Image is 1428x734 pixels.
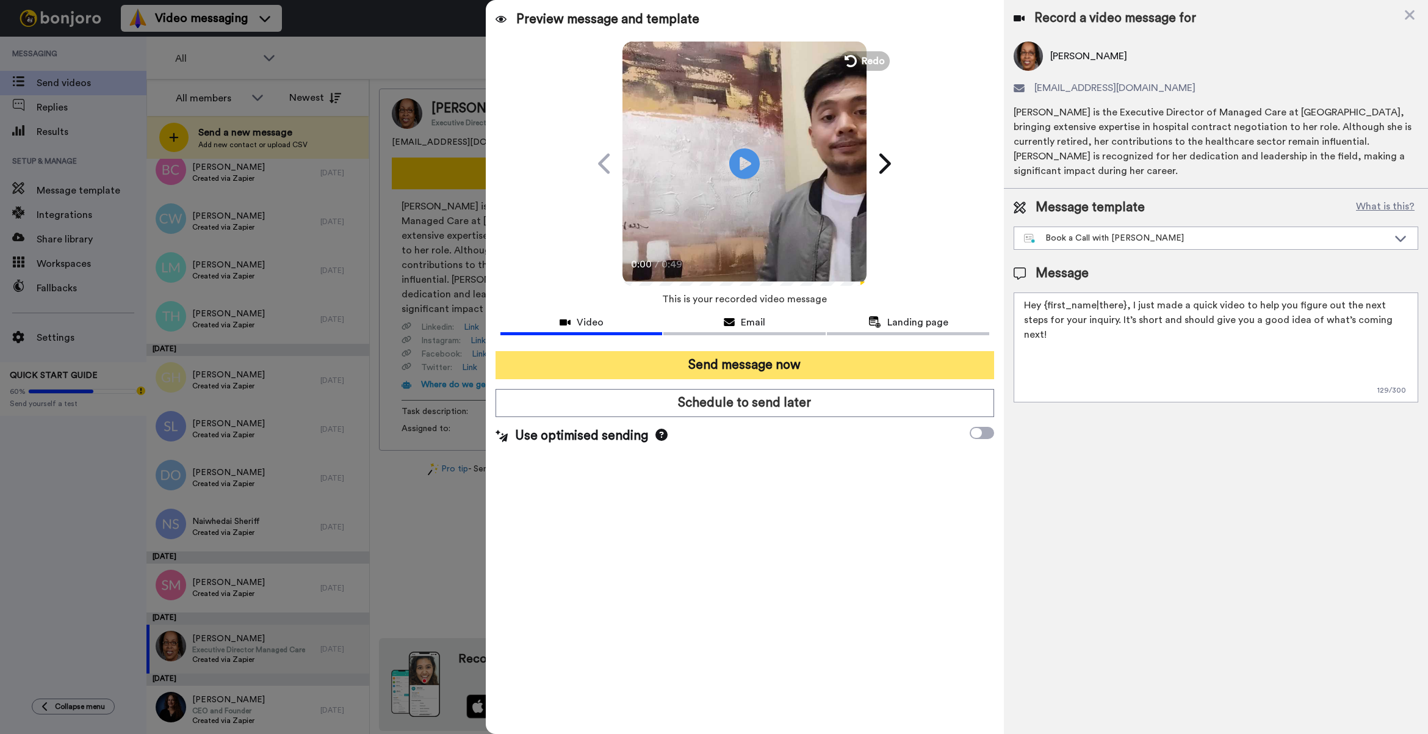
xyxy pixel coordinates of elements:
[1036,198,1145,217] span: Message template
[53,35,211,47] p: Thanks for being with us for 4 months - it's flown by! How can we make the next 4 months even bet...
[515,427,648,445] span: Use optimised sending
[1036,264,1089,283] span: Message
[1034,81,1195,95] span: [EMAIL_ADDRESS][DOMAIN_NAME]
[1024,232,1388,244] div: Book a Call with [PERSON_NAME]
[27,37,47,56] img: Profile image for Grant
[631,257,652,272] span: 0:00
[53,47,211,58] p: Message from Grant, sent 8w ago
[18,26,226,66] div: message notification from Grant, 8w ago. Thanks for being with us for 4 months - it's flown by! H...
[1024,234,1036,244] img: nextgen-template.svg
[662,286,827,313] span: This is your recorded video message
[496,351,994,379] button: Send message now
[1014,293,1418,402] textarea: Hey {first_name|there}, I just made a quick video to help you figure out the next steps for your ...
[887,315,948,330] span: Landing page
[662,257,683,272] span: 0:49
[655,257,659,272] span: /
[496,389,994,417] button: Schedule to send later
[741,315,765,330] span: Email
[1352,198,1418,217] button: What is this?
[1014,105,1418,178] div: [PERSON_NAME] is the Executive Director of Managed Care at [GEOGRAPHIC_DATA], bringing extensive ...
[577,315,604,330] span: Video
